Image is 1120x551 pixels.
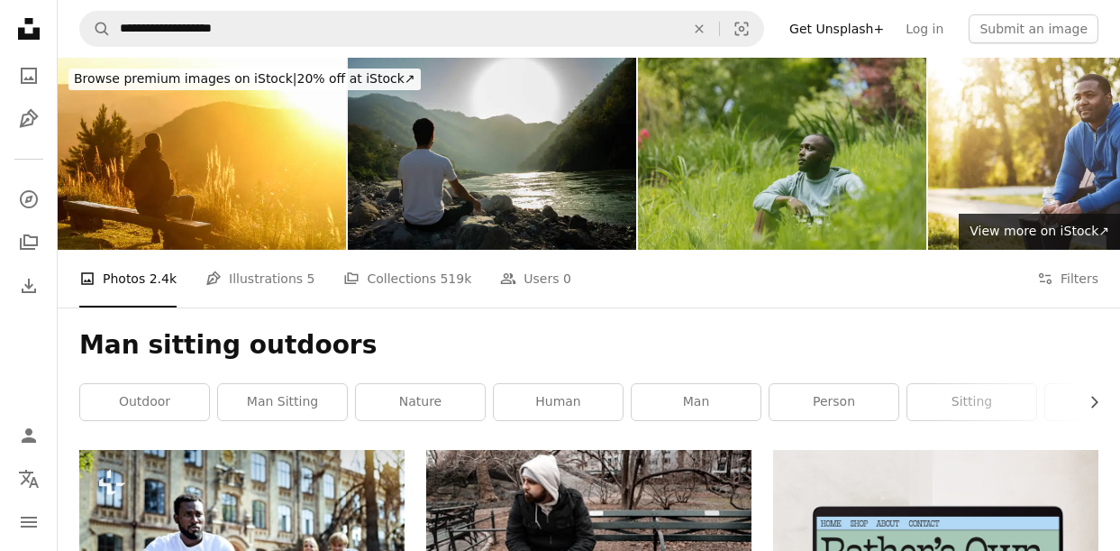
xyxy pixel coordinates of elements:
a: Illustrations 5 [205,250,314,308]
span: 0 [563,269,571,289]
a: Users 0 [500,250,571,308]
a: Log in / Sign up [11,418,47,454]
h1: Man sitting outdoors [79,329,1098,362]
span: Browse premium images on iStock | [74,71,296,86]
a: person [769,384,898,420]
button: Filters [1037,250,1098,308]
a: View more on iStock↗ [959,214,1120,250]
img: Young man meditating on rocks at lakeshore during vacation [348,58,636,250]
span: 519k [440,269,471,289]
button: Clear [679,12,719,46]
img: Contemplating Deep Thoughts [638,58,926,250]
span: View more on iStock ↗ [970,224,1109,238]
button: Menu [11,504,47,540]
button: Search Unsplash [80,12,111,46]
a: Collections [11,225,47,261]
a: Photos [11,58,47,94]
a: Browse premium images on iStock|20% off at iStock↗ [58,58,432,101]
button: scroll list to the right [1078,384,1098,420]
a: nature [356,384,485,420]
a: Download History [11,268,47,304]
img: Rear View Of Woman Sitting On Mountain Against Sky During Sunset [58,58,346,250]
a: man [632,384,760,420]
a: Log in [895,14,954,43]
a: Collections 519k [343,250,471,308]
a: sitting [907,384,1036,420]
a: man sitting [218,384,347,420]
a: human [494,384,623,420]
div: 20% off at iStock ↗ [68,69,421,90]
span: 5 [307,269,315,289]
a: outdoor [80,384,209,420]
a: Illustrations [11,101,47,137]
a: Get Unsplash+ [779,14,895,43]
form: Find visuals sitewide [79,11,764,47]
button: Submit an image [969,14,1098,43]
button: Language [11,461,47,497]
a: Explore [11,181,47,217]
button: Visual search [720,12,763,46]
